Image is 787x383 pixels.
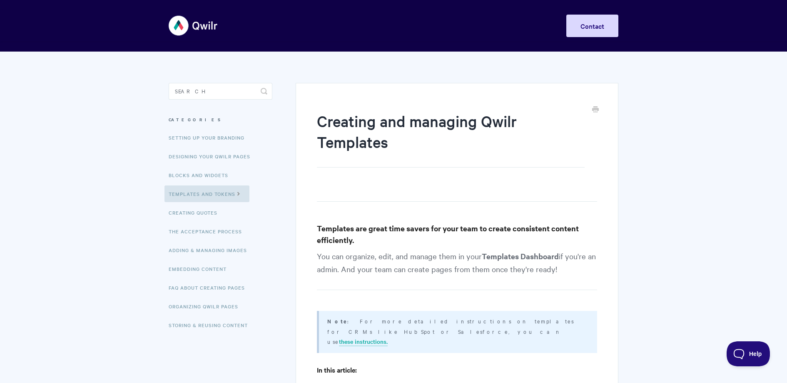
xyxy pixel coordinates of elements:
[169,223,248,240] a: The Acceptance Process
[482,251,559,261] strong: Templates Dashboard
[592,105,599,115] a: Print this Article
[169,129,251,146] a: Setting up your Branding
[727,341,770,366] iframe: Toggle Customer Support
[169,242,253,258] a: Adding & Managing Images
[327,317,347,325] b: Note
[169,167,234,183] a: Blocks and Widgets
[566,15,618,37] a: Contact
[169,83,272,100] input: Search
[339,337,388,346] a: these instructions.
[169,298,244,315] a: Organizing Qwilr Pages
[169,112,272,127] h3: Categories
[169,148,257,165] a: Designing Your Qwilr Pages
[164,185,249,202] a: Templates and Tokens
[317,110,585,168] h1: Creating and managing Qwilr Templates
[169,204,224,221] a: Creating Quotes
[317,250,597,290] p: You can organize, edit, and manage them in your if you're an admin. And your team can create page...
[169,317,254,333] a: Storing & Reusing Content
[169,260,233,277] a: Embedding Content
[317,223,597,246] h3: Templates are great time savers for your team to create consistent content efficiently.
[169,10,218,41] img: Qwilr Help Center
[327,316,587,346] p: : For more detailed instructions on templates for CRMs like HubSpot or Salesforce, you can use
[169,279,251,296] a: FAQ About Creating Pages
[317,365,357,374] strong: In this article:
